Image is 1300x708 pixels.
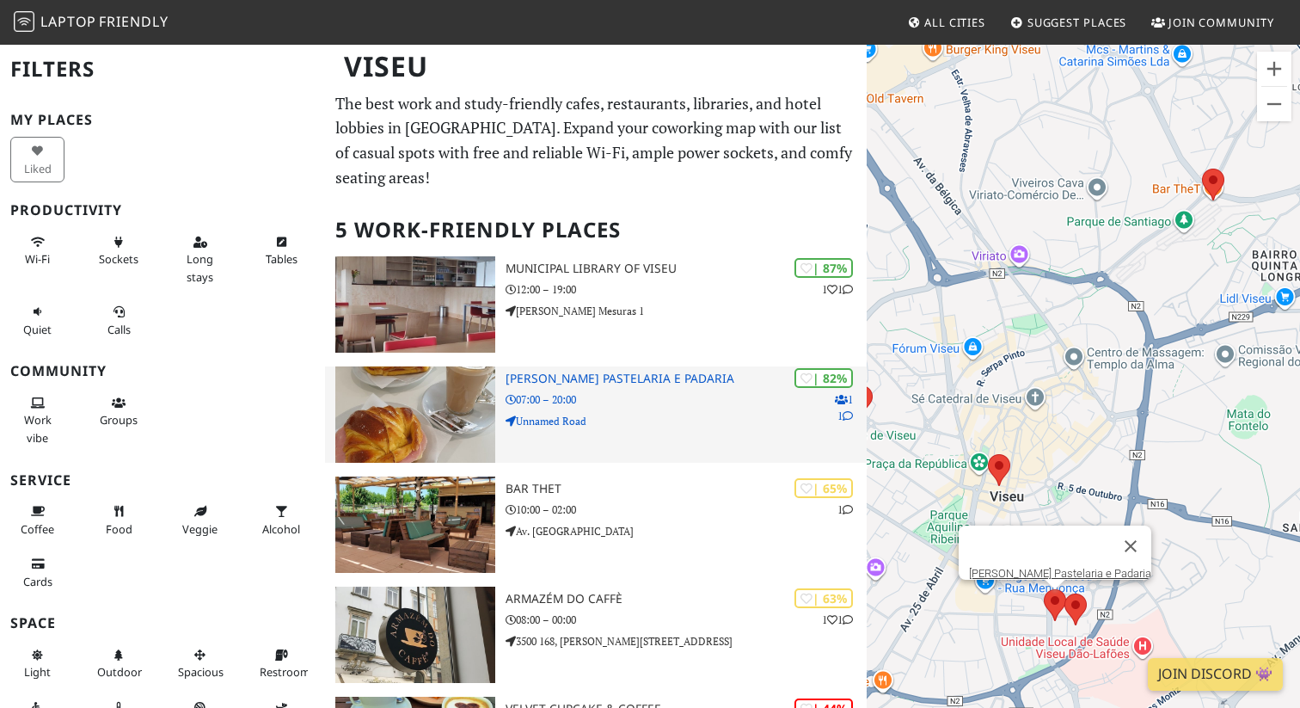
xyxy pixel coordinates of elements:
[900,7,992,38] a: All Cities
[325,587,867,683] a: Armazém do Caffè | 63% 11 Armazém do Caffè 08:00 – 00:00 3500 168, [PERSON_NAME][STREET_ADDRESS]
[794,478,853,498] div: | 65%
[506,413,867,429] p: Unnamed Road
[92,497,146,543] button: Food
[10,550,64,595] button: Cards
[10,472,315,489] h3: Service
[92,389,146,434] button: Groups
[23,322,52,337] span: Quiet
[10,202,315,219] h3: Productivity
[187,251,213,284] span: Long stays
[1257,87,1291,121] button: Zoom out
[506,391,867,408] p: 07:00 – 20:00
[10,228,64,274] button: Wi-Fi
[325,477,867,573] a: Bar TheT | 65% 1 Bar TheT 10:00 – 02:00 Av. [GEOGRAPHIC_DATA]
[254,497,309,543] button: Alcohol
[1257,52,1291,86] button: Zoom in
[97,664,142,680] span: Outdoor area
[260,664,310,680] span: Restroom
[10,363,315,379] h3: Community
[335,477,495,573] img: Bar TheT
[924,15,985,30] span: All Cities
[99,251,138,267] span: Power sockets
[335,587,495,683] img: Armazém do Caffè
[794,258,853,278] div: | 87%
[23,574,52,589] span: Credit cards
[40,12,96,31] span: Laptop
[254,641,309,686] button: Restroom
[10,389,64,452] button: Work vibe
[1110,526,1151,567] button: Close
[506,523,867,539] p: Av. [GEOGRAPHIC_DATA]
[506,281,867,298] p: 12:00 – 19:00
[794,368,853,388] div: | 82%
[10,641,64,686] button: Light
[1027,15,1127,30] span: Suggest Places
[506,612,867,628] p: 08:00 – 00:00
[822,612,853,628] p: 1 1
[335,204,856,256] h2: 5 Work-Friendly Places
[506,633,867,650] p: 3500 168, [PERSON_NAME][STREET_ADDRESS]
[506,592,867,606] h3: Armazém do Caffè
[92,298,146,343] button: Calls
[837,502,853,518] p: 1
[21,521,54,537] span: Coffee
[335,366,495,463] img: Lince Pastelaria e Padaria
[100,412,138,428] span: Group tables
[262,521,300,537] span: Alcohol
[24,664,51,680] span: Natural light
[1168,15,1274,30] span: Join Community
[1144,7,1281,38] a: Join Community
[794,588,853,608] div: | 63%
[969,567,1151,580] a: [PERSON_NAME] Pastelaria e Padaria
[10,112,315,128] h3: My Places
[10,298,64,343] button: Quiet
[822,281,853,298] p: 1 1
[10,497,64,543] button: Coffee
[506,303,867,319] p: [PERSON_NAME] Mesuras 1
[173,228,227,291] button: Long stays
[24,412,52,445] span: People working
[173,641,227,686] button: Spacious
[506,262,867,276] h3: Municipal Library of Viseu
[25,251,50,267] span: Stable Wi-Fi
[335,91,856,190] p: The best work and study-friendly cafes, restaurants, libraries, and hotel lobbies in [GEOGRAPHIC_...
[106,521,132,537] span: Food
[182,521,218,537] span: Veggie
[835,391,853,424] p: 1 1
[10,43,315,95] h2: Filters
[325,366,867,463] a: Lince Pastelaria e Padaria | 82% 11 [PERSON_NAME] Pastelaria e Padaria 07:00 – 20:00 Unnamed Road
[10,615,315,631] h3: Space
[178,664,224,680] span: Spacious
[14,11,34,32] img: LaptopFriendly
[266,251,297,267] span: Work-friendly tables
[254,228,309,274] button: Tables
[330,43,863,90] h1: Viseu
[1003,7,1134,38] a: Suggest Places
[506,482,867,496] h3: Bar TheT
[99,12,168,31] span: Friendly
[173,497,227,543] button: Veggie
[506,502,867,518] p: 10:00 – 02:00
[14,8,169,38] a: LaptopFriendly LaptopFriendly
[325,256,867,353] a: Municipal Library of Viseu | 87% 11 Municipal Library of Viseu 12:00 – 19:00 [PERSON_NAME] Mesuras 1
[92,641,146,686] button: Outdoor
[335,256,495,353] img: Municipal Library of Viseu
[92,228,146,274] button: Sockets
[506,372,867,386] h3: [PERSON_NAME] Pastelaria e Padaria
[107,322,131,337] span: Video/audio calls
